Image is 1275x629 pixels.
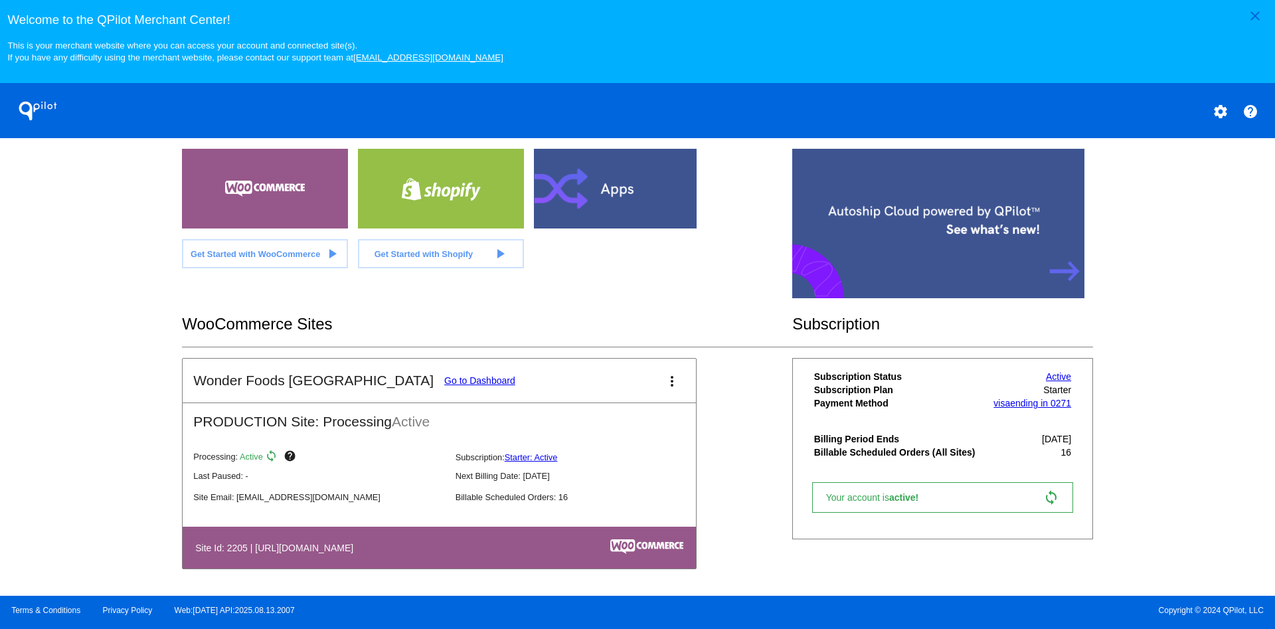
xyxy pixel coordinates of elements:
[792,315,1093,333] h2: Subscription
[7,41,503,62] small: This is your merchant website where you can access your account and connected site(s). If you hav...
[889,492,925,503] span: active!
[175,606,295,615] a: Web:[DATE] API:2025.08.13.2007
[456,452,707,462] p: Subscription:
[11,98,64,124] h1: QPilot
[193,373,434,389] h2: Wonder Foods [GEOGRAPHIC_DATA]
[826,492,932,503] span: Your account is
[993,398,1071,408] a: visaending in 0271
[813,371,987,383] th: Subscription Status
[813,446,987,458] th: Billable Scheduled Orders (All Sites)
[993,398,1010,408] span: visa
[103,606,153,615] a: Privacy Policy
[649,606,1264,615] span: Copyright © 2024 QPilot, LLC
[492,246,508,262] mat-icon: play_arrow
[358,239,524,268] a: Get Started with Shopify
[392,414,430,429] span: Active
[813,397,987,409] th: Payment Method
[813,384,987,396] th: Subscription Plan
[193,492,444,502] p: Site Email: [EMAIL_ADDRESS][DOMAIN_NAME]
[1213,104,1229,120] mat-icon: settings
[324,246,340,262] mat-icon: play_arrow
[7,13,1267,27] h3: Welcome to the QPilot Merchant Center!
[610,539,683,554] img: c53aa0e5-ae75-48aa-9bee-956650975ee5
[1061,447,1072,458] span: 16
[195,543,360,553] h4: Site Id: 2205 | [URL][DOMAIN_NAME]
[284,450,299,466] mat-icon: help
[812,482,1073,513] a: Your account isactive! sync
[664,373,680,389] mat-icon: more_vert
[182,315,792,333] h2: WooCommerce Sites
[353,52,503,62] a: [EMAIL_ADDRESS][DOMAIN_NAME]
[375,249,473,259] span: Get Started with Shopify
[1042,434,1071,444] span: [DATE]
[1043,490,1059,505] mat-icon: sync
[1043,385,1071,395] span: Starter
[1046,371,1071,382] a: Active
[193,471,444,481] p: Last Paused: -
[456,471,707,481] p: Next Billing Date: [DATE]
[1242,104,1258,120] mat-icon: help
[505,452,558,462] a: Starter: Active
[813,433,987,445] th: Billing Period Ends
[240,452,263,462] span: Active
[1247,8,1263,24] mat-icon: close
[444,375,515,386] a: Go to Dashboard
[193,450,444,466] p: Processing:
[182,239,348,268] a: Get Started with WooCommerce
[183,403,696,430] h2: PRODUCTION Site: Processing
[456,492,707,502] p: Billable Scheduled Orders: 16
[11,606,80,615] a: Terms & Conditions
[265,450,281,466] mat-icon: sync
[191,249,320,259] span: Get Started with WooCommerce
